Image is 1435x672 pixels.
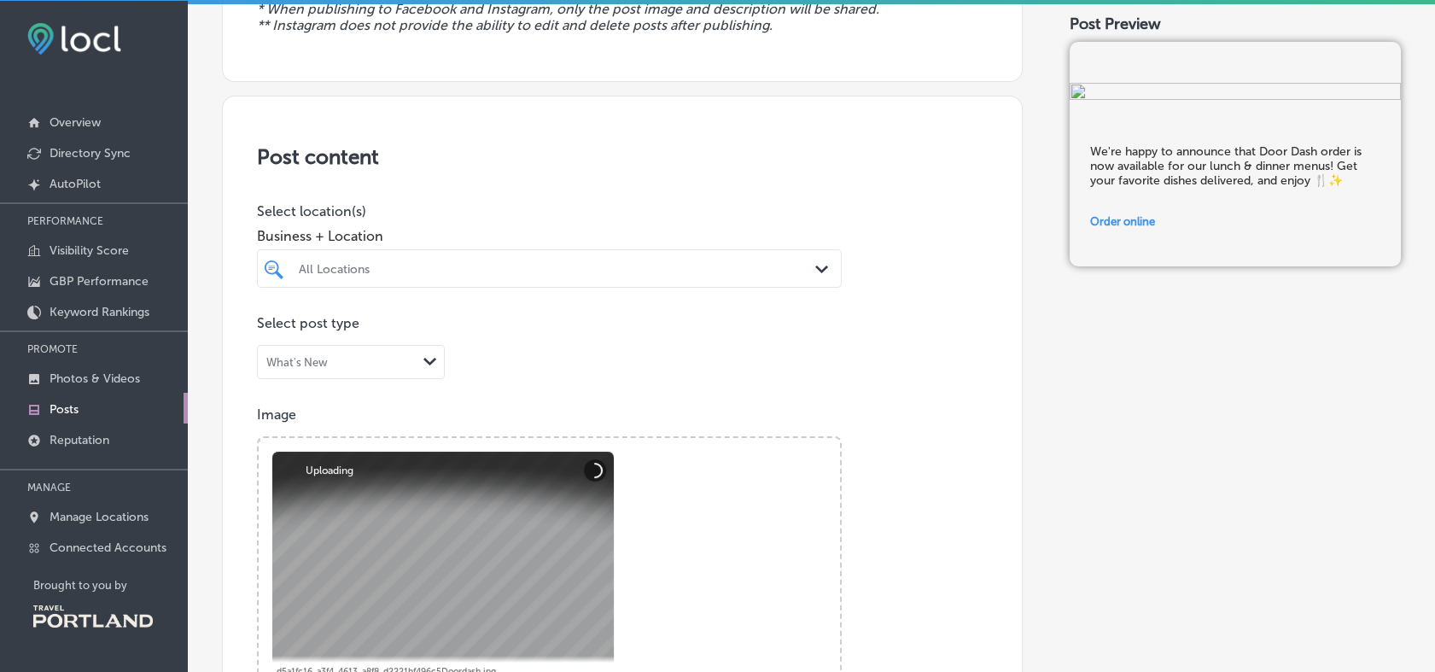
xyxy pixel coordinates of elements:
[27,23,121,55] img: fda3e92497d09a02dc62c9cd864e3231.png
[1070,15,1401,33] div: Post Preview
[1090,204,1380,239] a: Order online
[50,146,131,161] p: Directory Sync
[50,402,79,417] p: Posts
[50,541,166,555] p: Connected Accounts
[50,510,149,524] p: Manage Locations
[299,261,817,276] div: All Locations
[50,274,149,289] p: GBP Performance
[259,438,381,454] a: Powered by PQINA
[1090,215,1155,228] span: Order online
[266,356,328,369] div: What's New
[257,144,988,169] h3: Post content
[257,17,773,33] i: ** Instagram does not provide the ability to edit and delete posts after publishing.
[50,177,101,191] p: AutoPilot
[33,605,153,628] img: Travel Portland
[257,228,842,244] span: Business + Location
[50,371,140,386] p: Photos & Videos
[1070,83,1401,103] img: [object%20Blob]
[257,203,842,219] p: Select location(s)
[50,115,101,130] p: Overview
[50,305,149,319] p: Keyword Rankings
[257,406,988,423] p: Image
[50,433,109,447] p: Reputation
[50,243,129,258] p: Visibility Score
[1090,144,1380,188] h5: We're happy to announce that Door Dash order is now available for our lunch & dinner menus! Get y...
[257,1,879,17] i: * When publishing to Facebook and Instagram, only the post image and description will be shared.
[33,579,188,592] p: Brought to you by
[257,315,988,331] p: Select post type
